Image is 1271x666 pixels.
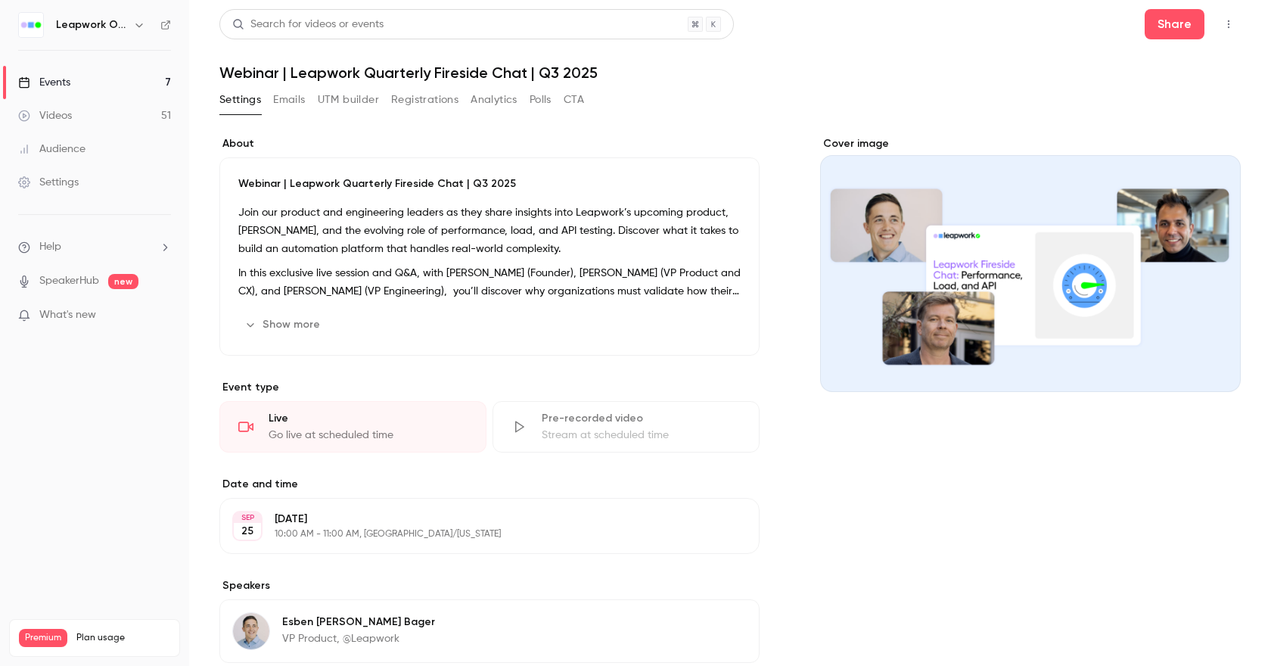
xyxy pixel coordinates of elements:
[238,204,741,258] p: Join our product and engineering leaders as they share insights into Leapwork’s upcoming product,...
[241,524,253,539] p: 25
[18,108,72,123] div: Videos
[391,88,458,112] button: Registrations
[238,313,329,337] button: Show more
[269,428,468,443] div: Go live at scheduled time
[820,136,1241,151] label: Cover image
[56,17,127,33] h6: Leapwork Online Event
[282,631,435,646] p: VP Product, @Leapwork
[18,175,79,190] div: Settings
[275,528,679,540] p: 10:00 AM - 11:00 AM, [GEOGRAPHIC_DATA]/[US_STATE]
[219,599,760,663] div: Esben Jørgensen BagerEsben [PERSON_NAME] BagerVP Product, @Leapwork
[219,477,760,492] label: Date and time
[234,512,261,523] div: SEP
[318,88,379,112] button: UTM builder
[238,176,741,191] p: Webinar | Leapwork Quarterly Fireside Chat | Q3 2025
[219,88,261,112] button: Settings
[18,75,70,90] div: Events
[219,578,760,593] label: Speakers
[530,88,552,112] button: Polls
[232,17,384,33] div: Search for videos or events
[493,401,760,453] div: Pre-recorded videoStream at scheduled time
[19,629,67,647] span: Premium
[282,615,435,630] p: Esben [PERSON_NAME] Bager
[19,13,43,37] img: Leapwork Online Event
[219,64,1241,82] h1: Webinar | Leapwork Quarterly Fireside Chat | Q3 2025
[153,309,171,322] iframe: Noticeable Trigger
[76,632,170,644] span: Plan usage
[18,239,171,255] li: help-dropdown-opener
[233,613,269,649] img: Esben Jørgensen Bager
[219,380,760,395] p: Event type
[820,136,1241,392] section: Cover image
[39,239,61,255] span: Help
[108,274,138,289] span: new
[273,88,305,112] button: Emails
[542,428,741,443] div: Stream at scheduled time
[39,307,96,323] span: What's new
[542,411,741,426] div: Pre-recorded video
[219,136,760,151] label: About
[39,273,99,289] a: SpeakerHub
[269,411,468,426] div: Live
[18,142,85,157] div: Audience
[564,88,584,112] button: CTA
[219,401,486,453] div: LiveGo live at scheduled time
[1145,9,1204,39] button: Share
[275,512,679,527] p: [DATE]
[238,264,741,300] p: In this exclusive live session and Q&A, with [PERSON_NAME] (Founder), [PERSON_NAME] (VP Product a...
[471,88,517,112] button: Analytics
